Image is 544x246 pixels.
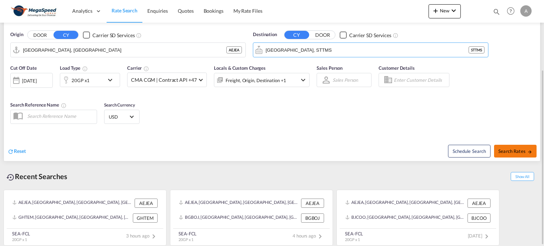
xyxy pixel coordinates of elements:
div: AEJEA [467,199,491,208]
span: [DATE] [468,233,491,239]
div: Freight Origin Destination Factory Stuffing [226,75,286,85]
div: icon-refreshReset [7,148,26,155]
md-icon: icon-arrow-right [527,149,532,154]
div: 20GP x1icon-chevron-down [60,73,120,87]
md-icon: Your search will be saved by the below given name [61,103,67,108]
span: Search Reference Name [10,102,67,108]
span: Search Currency [104,102,135,108]
div: A [520,5,532,17]
md-icon: Unchecked: Search for CY (Container Yard) services for all selected carriers.Checked : Search for... [393,33,398,38]
md-icon: icon-chevron-down [299,76,307,84]
span: Help [505,5,517,17]
span: Quotes [178,8,193,14]
md-icon: The selected Trucker/Carrierwill be displayed in the rate results If the rates are from another f... [143,66,149,71]
input: Search by Port [266,45,469,55]
button: icon-plus 400-fgNewicon-chevron-down [429,4,461,18]
span: Search Rates [498,148,532,154]
div: SEA-FCL [12,230,30,237]
div: AEJEA, Jebel Ali, United Arab Emirates, Middle East, Middle East [12,199,133,208]
div: AEJEA [226,46,242,53]
span: Reset [14,148,26,154]
div: Carrier SD Services [349,32,391,39]
span: Sales Person [317,65,342,71]
div: STTMS [469,46,484,53]
recent-search-card: AEJEA, [GEOGRAPHIC_DATA], [GEOGRAPHIC_DATA], [GEOGRAPHIC_DATA], [GEOGRAPHIC_DATA] AEJEAGHTEM, [GE... [4,190,166,246]
button: CY [284,31,309,39]
div: AEJEA, Jebel Ali, United Arab Emirates, Middle East, Middle East [345,199,466,208]
div: AEJEA [301,199,324,208]
md-select: Select Currency: $ USDUnited States Dollar [108,111,136,122]
span: Load Type [60,65,88,71]
recent-search-card: AEJEA, [GEOGRAPHIC_DATA], [GEOGRAPHIC_DATA], [GEOGRAPHIC_DATA], [GEOGRAPHIC_DATA] AEJEABGBOJ, [GE... [170,190,333,246]
md-icon: icon-chevron-right [149,232,158,241]
md-icon: icon-chevron-down [106,76,118,84]
md-icon: icon-plus 400-fg [431,6,440,15]
span: 20GP x 1 [178,237,193,242]
span: CMA CGM | Contract API +47 [131,76,197,84]
button: DOOR [310,31,335,39]
div: SEA-FCL [345,230,363,237]
div: BGBOJ [301,213,324,223]
span: Customer Details [379,65,414,71]
span: 20GP x 1 [345,237,360,242]
div: Freight Origin Destination Factory Stuffingicon-chevron-down [214,73,310,87]
img: ad002ba0aea611eda5429768204679d3.JPG [11,3,58,19]
span: New [431,8,458,13]
md-icon: Unchecked: Search for CY (Container Yard) services for all selected carriers.Checked : Search for... [136,33,142,38]
span: USD [109,114,129,120]
md-icon: icon-refresh [7,148,14,155]
span: My Rate Files [233,8,262,14]
md-select: Sales Person [332,75,359,85]
md-icon: icon-chevron-right [316,232,324,241]
div: icon-magnify [493,8,500,18]
md-icon: icon-chevron-right [482,232,491,241]
input: Search Reference Name [24,111,97,121]
div: GHTEM [133,213,158,223]
span: Destination [253,31,277,38]
span: 20GP x 1 [12,237,27,242]
md-icon: icon-magnify [493,8,500,16]
div: [DATE] [10,73,53,88]
span: Enquiries [147,8,168,14]
div: Origin DOOR CY Checkbox No InkUnchecked: Search for CY (Container Yard) services for all selected... [4,21,540,161]
md-datepicker: Select [10,87,16,97]
span: Rate Search [112,7,137,13]
span: Carrier [127,65,149,71]
div: [DATE] [22,78,36,84]
div: Help [505,5,520,18]
div: BJCOO, Cotonou, Benin, Western Africa, Africa [345,213,466,223]
recent-search-card: AEJEA, [GEOGRAPHIC_DATA], [GEOGRAPHIC_DATA], [GEOGRAPHIC_DATA], [GEOGRAPHIC_DATA] AEJEABJCOO, [GE... [336,190,499,246]
div: 20GP x1 [72,75,90,85]
md-input-container: Jebel Ali, AEJEA [11,43,245,57]
button: DOOR [28,31,52,39]
div: GHTEM, Tema, Ghana, Western Africa, Africa [12,213,131,223]
span: Bookings [204,8,223,14]
span: Analytics [72,7,92,15]
span: 4 hours ago [293,233,324,239]
button: Note: By default Schedule search will only considerorigin ports, destination ports and cut off da... [448,145,491,158]
md-icon: icon-information-outline [82,66,88,71]
div: Recent Searches [4,168,70,184]
span: Show All [511,172,534,181]
md-checkbox: Checkbox No Ink [83,31,135,39]
input: Enter Customer Details [394,75,447,85]
span: Origin [10,31,23,38]
span: Locals & Custom Charges [214,65,266,71]
md-icon: icon-backup-restore [6,173,15,182]
input: Search by Port [23,45,226,55]
md-icon: icon-chevron-down [449,6,458,15]
div: BGBOJ, Burgas, Bulgaria, Eastern Europe , Europe [179,213,299,223]
md-checkbox: Checkbox No Ink [340,31,391,39]
span: Cut Off Date [10,65,37,71]
div: SEA-FCL [178,230,197,237]
button: Search Ratesicon-arrow-right [494,145,537,158]
md-input-container: Sao Tome Island, STTMS [253,43,488,57]
div: AEJEA [135,199,158,208]
div: Carrier SD Services [92,32,135,39]
button: CY [53,31,78,39]
span: 3 hours ago [126,233,158,239]
div: BJCOO [467,213,491,223]
div: AEJEA, Jebel Ali, United Arab Emirates, Middle East, Middle East [179,199,299,208]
